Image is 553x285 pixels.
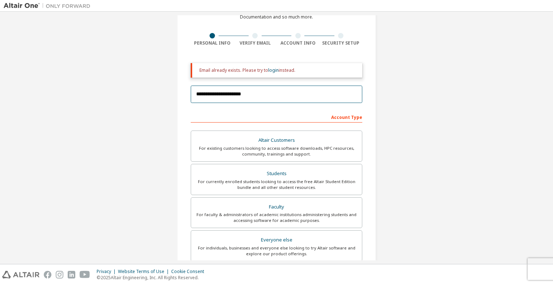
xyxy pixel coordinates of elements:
img: facebook.svg [44,271,51,278]
img: youtube.svg [80,271,90,278]
img: altair_logo.svg [2,271,39,278]
img: linkedin.svg [68,271,75,278]
div: Email already exists. Please try to instead. [199,67,356,73]
div: Cookie Consent [171,269,208,274]
a: login [268,67,279,73]
div: For individuals, businesses and everyone else looking to try Altair software and explore our prod... [195,245,358,257]
div: Account Type [191,111,362,123]
div: Faculty [195,202,358,212]
div: Security Setup [320,40,363,46]
img: instagram.svg [56,271,63,278]
div: Everyone else [195,235,358,245]
div: Privacy [97,269,118,274]
div: For currently enrolled students looking to access the free Altair Student Edition bundle and all ... [195,179,358,190]
div: Website Terms of Use [118,269,171,274]
div: Students [195,169,358,179]
p: © 2025 Altair Engineering, Inc. All Rights Reserved. [97,274,208,281]
div: Altair Customers [195,135,358,145]
img: Altair One [4,2,94,9]
div: Verify Email [234,40,277,46]
div: For faculty & administrators of academic institutions administering students and accessing softwa... [195,212,358,223]
div: Account Info [276,40,320,46]
div: For existing customers looking to access software downloads, HPC resources, community, trainings ... [195,145,358,157]
div: Personal Info [191,40,234,46]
